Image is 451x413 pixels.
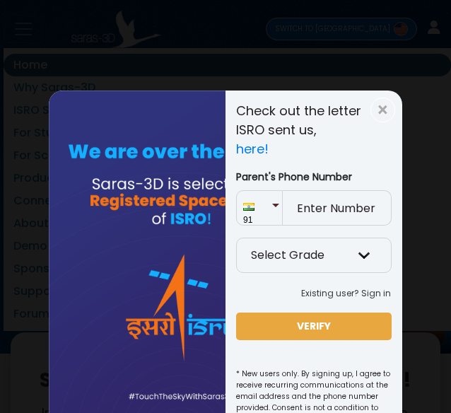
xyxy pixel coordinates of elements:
[283,190,392,226] input: Enter Number
[370,98,395,122] button: Close
[236,313,392,340] button: VERIFY
[300,287,392,300] button: Existing user? Sign in
[236,140,269,158] a: here!
[243,214,268,226] span: 91
[236,101,392,158] p: Check out the letter ISRO sent us,
[236,170,392,185] label: Parent's Phone Number
[377,101,389,120] span: ×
